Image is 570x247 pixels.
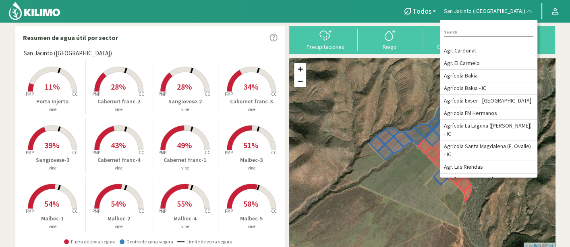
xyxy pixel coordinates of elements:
[20,97,86,106] p: Porta Injerto
[86,223,152,230] p: vine
[440,57,537,70] li: Agr. El Carmelo
[139,91,144,97] tspan: CC
[218,223,285,230] p: vine
[86,106,152,113] p: vine
[218,97,285,106] p: Cabernet franc-3
[92,208,100,214] tspan: PMP
[205,208,211,214] tspan: CC
[45,82,60,92] span: 11%
[20,156,86,164] p: Sangiovese-3
[73,208,78,214] tspan: CC
[440,95,537,107] li: Agrícola Exser - [GEOGRAPHIC_DATA]
[440,82,537,95] li: Agrícola Bakia - IC
[111,199,126,209] span: 54%
[120,239,173,245] span: Dentro de zona segura
[440,120,537,140] li: Agrícola La Laguna ([PERSON_NAME]) - IC
[296,44,355,50] div: Precipitaciones
[44,140,59,150] span: 39%
[20,106,86,113] p: vine
[177,82,192,92] span: 28%
[205,91,211,97] tspan: CC
[152,106,218,113] p: vine
[64,239,116,245] span: Fuera de zona segura
[440,107,537,120] li: Agricola FM Hermanos
[158,91,166,97] tspan: PMP
[243,82,258,92] span: 34%
[440,2,537,20] button: San Jacinto ([GEOGRAPHIC_DATA])
[26,208,34,214] tspan: PMP
[272,208,277,214] tspan: CC
[360,44,420,50] div: Riego
[26,150,34,155] tspan: PMP
[293,29,358,50] button: Precipitaciones
[412,7,432,15] span: Todos
[86,214,152,223] p: Malbec-2
[86,165,152,172] p: vine
[92,150,100,155] tspan: PMP
[158,208,166,214] tspan: PMP
[158,150,166,155] tspan: PMP
[243,199,258,209] span: 58%
[272,91,277,97] tspan: CC
[218,106,285,113] p: vine
[218,214,285,223] p: Malbec-5
[92,91,100,97] tspan: PMP
[225,208,233,214] tspan: PMP
[272,150,277,155] tspan: CC
[20,223,86,230] p: vine
[86,97,152,106] p: Cabernet franc-2
[440,174,537,194] li: Agr. [PERSON_NAME][GEOGRAPHIC_DATA]
[8,1,61,21] img: Kilimo
[111,140,126,150] span: 43%
[218,165,285,172] p: vine
[139,208,144,214] tspan: CC
[44,199,59,209] span: 54%
[139,150,144,155] tspan: CC
[205,150,211,155] tspan: CC
[294,75,306,87] a: Zoom out
[440,161,537,174] li: Agr. Las Riendas
[86,156,152,164] p: Cabernet franc-4
[152,214,218,223] p: Malbec-4
[177,140,192,150] span: 49%
[152,97,218,106] p: Sangiovese-2
[24,49,112,58] span: San Jacinto ([GEOGRAPHIC_DATA])
[440,70,537,82] li: Agrícola Bakia
[225,150,233,155] tspan: PMP
[425,44,484,50] div: Carga mensual
[26,91,34,97] tspan: PMP
[23,33,118,42] p: Resumen de agua útil por sector
[73,150,78,155] tspan: CC
[444,7,525,15] span: San Jacinto ([GEOGRAPHIC_DATA])
[177,199,192,209] span: 55%
[243,140,258,150] span: 51%
[358,29,422,50] button: Riego
[225,91,233,97] tspan: PMP
[20,214,86,223] p: Malbec-1
[73,91,78,97] tspan: CC
[20,165,86,172] p: vine
[440,45,537,57] li: Agr. Cardonal
[111,82,126,92] span: 28%
[218,156,285,164] p: Malbec-3
[440,140,537,161] li: Agrícola Santa Magdalena (E. Ovalle) - IC
[294,63,306,75] a: Zoom in
[152,165,218,172] p: vine
[422,29,487,50] button: Carga mensual
[152,223,218,230] p: vine
[152,156,218,164] p: Cabernet franc-1
[177,239,232,245] span: Límite de zona segura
